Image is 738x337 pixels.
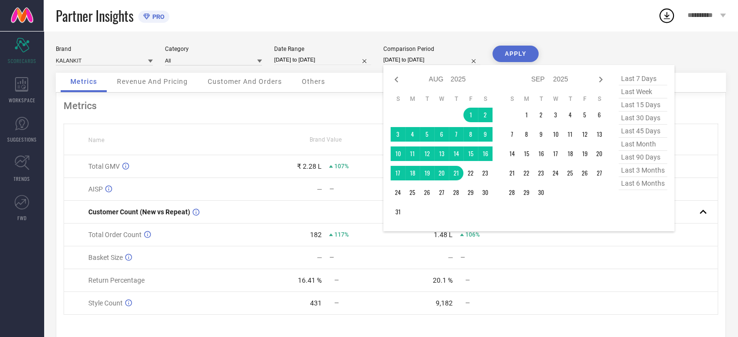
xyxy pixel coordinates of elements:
span: 107% [334,163,349,170]
span: Style Count [88,299,123,307]
span: Revenue And Pricing [117,78,188,85]
span: TRENDS [14,175,30,182]
td: Sun Sep 21 2025 [505,166,519,180]
span: AISP [88,185,103,193]
td: Sun Sep 14 2025 [505,146,519,161]
td: Sat Sep 27 2025 [592,166,607,180]
td: Mon Sep 08 2025 [519,127,534,142]
span: last 90 days [619,151,667,164]
span: last 30 days [619,112,667,125]
td: Sun Aug 10 2025 [391,146,405,161]
td: Fri Aug 01 2025 [463,108,478,122]
div: Open download list [658,7,675,24]
span: last month [619,138,667,151]
div: ₹ 2.28 L [297,162,322,170]
th: Thursday [563,95,577,103]
span: — [465,300,470,306]
div: Date Range [274,46,371,52]
td: Sun Sep 28 2025 [505,185,519,200]
span: last 7 days [619,72,667,85]
th: Saturday [592,95,607,103]
span: Partner Insights [56,6,133,26]
div: 16.41 % [298,276,322,284]
div: 9,182 [436,299,453,307]
span: — [465,277,470,284]
span: WORKSPACE [9,96,35,104]
span: last 3 months [619,164,667,177]
td: Mon Sep 22 2025 [519,166,534,180]
div: 20.1 % [433,276,453,284]
td: Thu Sep 25 2025 [563,166,577,180]
input: Select comparison period [383,55,480,65]
td: Tue Aug 19 2025 [420,166,434,180]
td: Sat Aug 02 2025 [478,108,492,122]
th: Sunday [505,95,519,103]
th: Wednesday [434,95,449,103]
th: Friday [577,95,592,103]
th: Friday [463,95,478,103]
div: Previous month [391,74,402,85]
td: Mon Aug 18 2025 [405,166,420,180]
td: Sun Aug 24 2025 [391,185,405,200]
th: Saturday [478,95,492,103]
div: 182 [310,231,322,239]
span: Basket Size [88,254,123,261]
button: APPLY [492,46,539,62]
td: Sun Aug 31 2025 [391,205,405,219]
span: — [334,277,339,284]
td: Tue Sep 09 2025 [534,127,548,142]
td: Wed Sep 03 2025 [548,108,563,122]
td: Thu Aug 07 2025 [449,127,463,142]
span: Customer And Orders [208,78,282,85]
td: Mon Sep 15 2025 [519,146,534,161]
div: Brand [56,46,153,52]
td: Wed Sep 17 2025 [548,146,563,161]
td: Sat Aug 16 2025 [478,146,492,161]
span: last 15 days [619,98,667,112]
td: Wed Aug 13 2025 [434,146,449,161]
span: Brand Value [310,136,342,143]
th: Monday [405,95,420,103]
span: 117% [334,231,349,238]
div: — [329,254,390,261]
td: Fri Aug 22 2025 [463,166,478,180]
input: Select date range [274,55,371,65]
span: last 45 days [619,125,667,138]
td: Tue Sep 02 2025 [534,108,548,122]
td: Wed Aug 20 2025 [434,166,449,180]
span: Name [88,137,104,144]
th: Sunday [391,95,405,103]
div: Category [165,46,262,52]
span: SUGGESTIONS [7,136,37,143]
th: Monday [519,95,534,103]
div: — [317,254,322,261]
td: Tue Sep 16 2025 [534,146,548,161]
span: Total Order Count [88,231,142,239]
td: Wed Sep 10 2025 [548,127,563,142]
div: — [448,254,453,261]
td: Sat Sep 20 2025 [592,146,607,161]
td: Thu Aug 28 2025 [449,185,463,200]
td: Sat Aug 30 2025 [478,185,492,200]
td: Tue Aug 05 2025 [420,127,434,142]
td: Sat Aug 09 2025 [478,127,492,142]
span: PRO [150,13,164,20]
td: Mon Aug 11 2025 [405,146,420,161]
td: Fri Sep 05 2025 [577,108,592,122]
td: Wed Aug 27 2025 [434,185,449,200]
td: Tue Aug 12 2025 [420,146,434,161]
span: Others [302,78,325,85]
div: 1.48 L [434,231,453,239]
td: Mon Aug 04 2025 [405,127,420,142]
th: Tuesday [420,95,434,103]
td: Fri Sep 12 2025 [577,127,592,142]
td: Sat Sep 13 2025 [592,127,607,142]
div: — [317,185,322,193]
td: Thu Aug 21 2025 [449,166,463,180]
td: Wed Sep 24 2025 [548,166,563,180]
td: Thu Sep 18 2025 [563,146,577,161]
td: Fri Sep 19 2025 [577,146,592,161]
td: Thu Sep 04 2025 [563,108,577,122]
span: Customer Count (New vs Repeat) [88,208,190,216]
div: 431 [310,299,322,307]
